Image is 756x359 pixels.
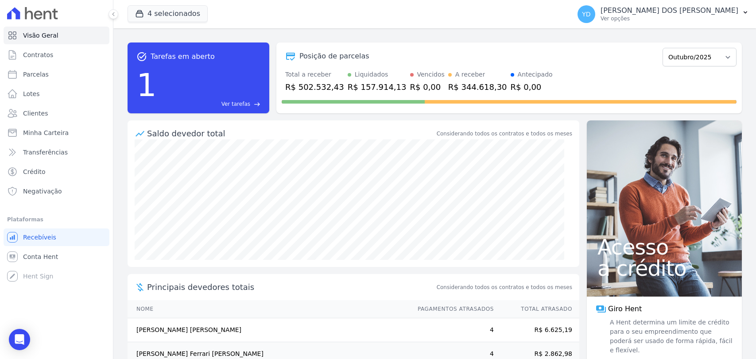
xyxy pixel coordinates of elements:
[4,46,109,64] a: Contratos
[4,163,109,181] a: Crédito
[151,51,215,62] span: Tarefas em aberto
[23,187,62,196] span: Negativação
[221,100,250,108] span: Ver tarefas
[299,51,369,62] div: Posição de parcelas
[128,318,409,342] td: [PERSON_NAME] [PERSON_NAME]
[23,50,53,59] span: Contratos
[147,127,435,139] div: Saldo devedor total
[437,130,572,138] div: Considerando todos os contratos e todos os meses
[7,214,106,225] div: Plataformas
[4,248,109,266] a: Conta Hent
[455,70,485,79] div: A receber
[254,101,260,108] span: east
[582,11,590,17] span: YD
[23,252,58,261] span: Conta Hent
[437,283,572,291] span: Considerando todos os contratos e todos os meses
[9,329,30,350] div: Open Intercom Messenger
[494,318,579,342] td: R$ 6.625,19
[348,81,407,93] div: R$ 157.914,13
[355,70,388,79] div: Liquidados
[4,143,109,161] a: Transferências
[4,228,109,246] a: Recebíveis
[608,304,642,314] span: Giro Hent
[23,128,69,137] span: Minha Carteira
[4,182,109,200] a: Negativação
[409,300,494,318] th: Pagamentos Atrasados
[285,70,344,79] div: Total a receber
[4,124,109,142] a: Minha Carteira
[417,70,445,79] div: Vencidos
[494,300,579,318] th: Total Atrasado
[597,236,731,258] span: Acesso
[601,6,738,15] p: [PERSON_NAME] DOS [PERSON_NAME]
[511,81,553,93] div: R$ 0,00
[4,66,109,83] a: Parcelas
[285,81,344,93] div: R$ 502.532,43
[410,81,445,93] div: R$ 0,00
[518,70,553,79] div: Antecipado
[23,233,56,242] span: Recebíveis
[23,167,46,176] span: Crédito
[23,89,40,98] span: Lotes
[4,27,109,44] a: Visão Geral
[409,318,494,342] td: 4
[128,5,208,22] button: 4 selecionados
[448,81,507,93] div: R$ 344.618,30
[4,104,109,122] a: Clientes
[160,100,260,108] a: Ver tarefas east
[136,62,157,108] div: 1
[601,15,738,22] p: Ver opções
[147,281,435,293] span: Principais devedores totais
[4,85,109,103] a: Lotes
[128,300,409,318] th: Nome
[136,51,147,62] span: task_alt
[23,148,68,157] span: Transferências
[23,31,58,40] span: Visão Geral
[23,109,48,118] span: Clientes
[608,318,733,355] span: A Hent determina um limite de crédito para o seu empreendimento que poderá ser usado de forma ráp...
[597,258,731,279] span: a crédito
[570,2,756,27] button: YD [PERSON_NAME] DOS [PERSON_NAME] Ver opções
[23,70,49,79] span: Parcelas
